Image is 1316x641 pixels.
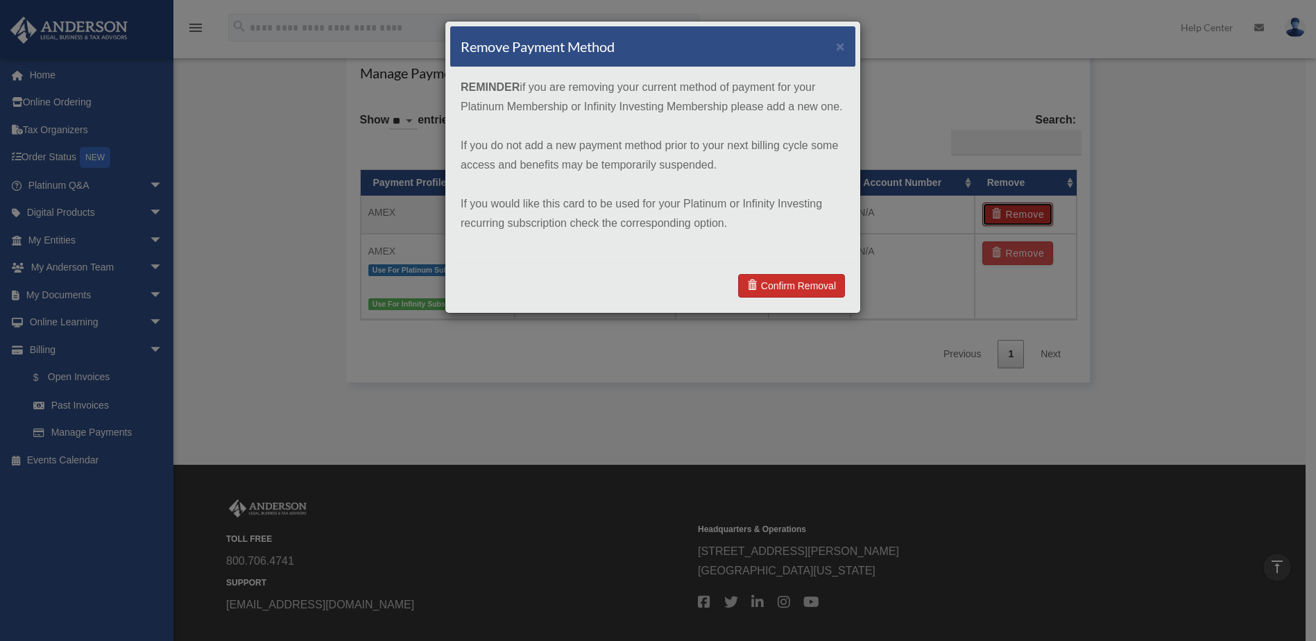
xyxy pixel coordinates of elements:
p: If you do not add a new payment method prior to your next billing cycle some access and benefits ... [461,136,845,175]
strong: REMINDER [461,81,520,93]
button: × [836,39,845,53]
h4: Remove Payment Method [461,37,615,56]
div: if you are removing your current method of payment for your Platinum Membership or Infinity Inves... [450,67,855,263]
a: Confirm Removal [738,274,845,298]
p: If you would like this card to be used for your Platinum or Infinity Investing recurring subscrip... [461,194,845,233]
